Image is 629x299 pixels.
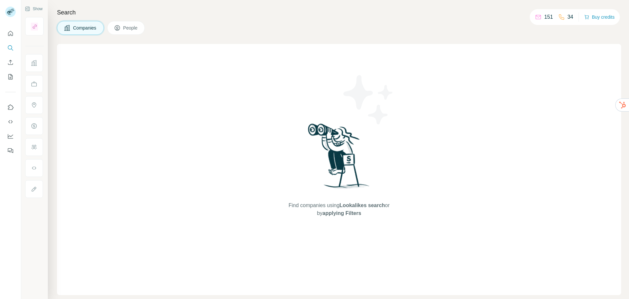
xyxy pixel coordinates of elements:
span: Lookalikes search [339,203,385,208]
button: Quick start [5,28,16,39]
button: Use Surfe on LinkedIn [5,101,16,113]
img: Surfe Illustration - Woman searching with binoculars [305,122,373,195]
button: Buy credits [584,12,615,22]
button: Feedback [5,145,16,157]
span: People [123,25,138,31]
button: Enrich CSV [5,56,16,68]
button: Search [5,42,16,54]
p: 34 [567,13,573,21]
h4: Search [57,8,621,17]
button: Use Surfe API [5,116,16,128]
button: Show [20,4,47,14]
span: Find companies using or by [287,202,391,217]
p: 151 [544,13,553,21]
span: applying Filters [322,210,361,216]
img: Surfe Illustration - Stars [339,70,398,129]
button: My lists [5,71,16,83]
button: Dashboard [5,130,16,142]
span: Companies [73,25,97,31]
